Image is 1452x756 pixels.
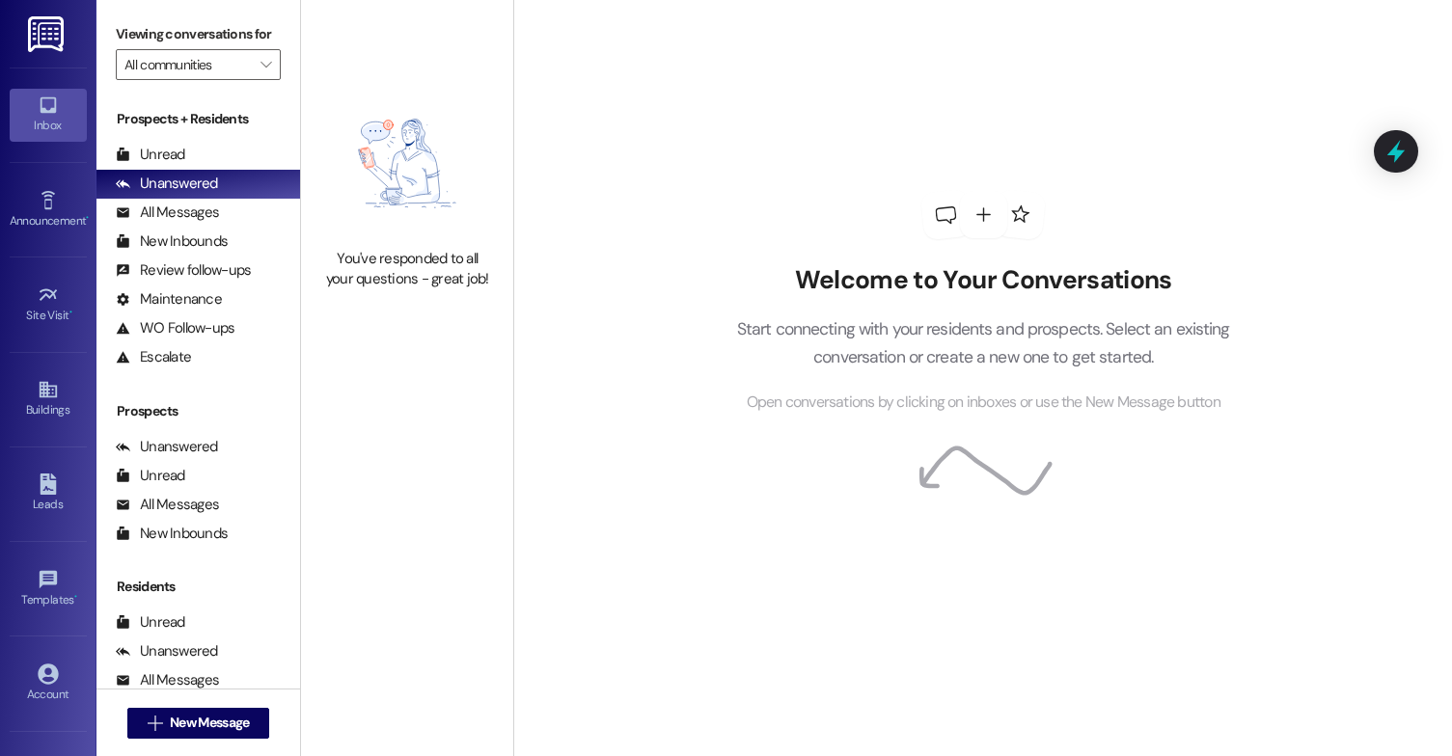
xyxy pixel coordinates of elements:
span: • [86,211,89,225]
button: New Message [127,708,270,739]
div: Unread [116,466,185,486]
label: Viewing conversations for [116,19,281,49]
div: Unread [116,145,185,165]
span: Open conversations by clicking on inboxes or use the New Message button [747,391,1220,415]
a: Site Visit • [10,279,87,331]
i:  [260,57,271,72]
input: All communities [124,49,250,80]
div: New Inbounds [116,231,228,252]
a: Leads [10,468,87,520]
div: Residents [96,577,300,597]
div: Unread [116,612,185,633]
img: empty-state [322,88,492,239]
div: WO Follow-ups [116,318,234,338]
div: All Messages [116,670,219,690]
div: All Messages [116,202,219,223]
div: Prospects [96,401,300,421]
h2: Welcome to Your Conversations [707,265,1259,296]
a: Inbox [10,89,87,141]
p: Start connecting with your residents and prospects. Select an existing conversation or create a n... [707,315,1259,370]
div: All Messages [116,495,219,515]
div: Unanswered [116,174,218,194]
span: • [74,590,77,604]
i:  [148,715,162,731]
div: Prospects + Residents [96,109,300,129]
div: Unanswered [116,437,218,457]
div: Unanswered [116,641,218,661]
a: Account [10,658,87,710]
span: New Message [170,713,249,733]
div: Escalate [116,347,191,367]
span: • [69,306,72,319]
a: Templates • [10,563,87,615]
div: Maintenance [116,289,222,310]
a: Buildings [10,373,87,425]
div: New Inbounds [116,524,228,544]
img: ResiDesk Logo [28,16,68,52]
div: Review follow-ups [116,260,251,281]
div: You've responded to all your questions - great job! [322,249,492,290]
